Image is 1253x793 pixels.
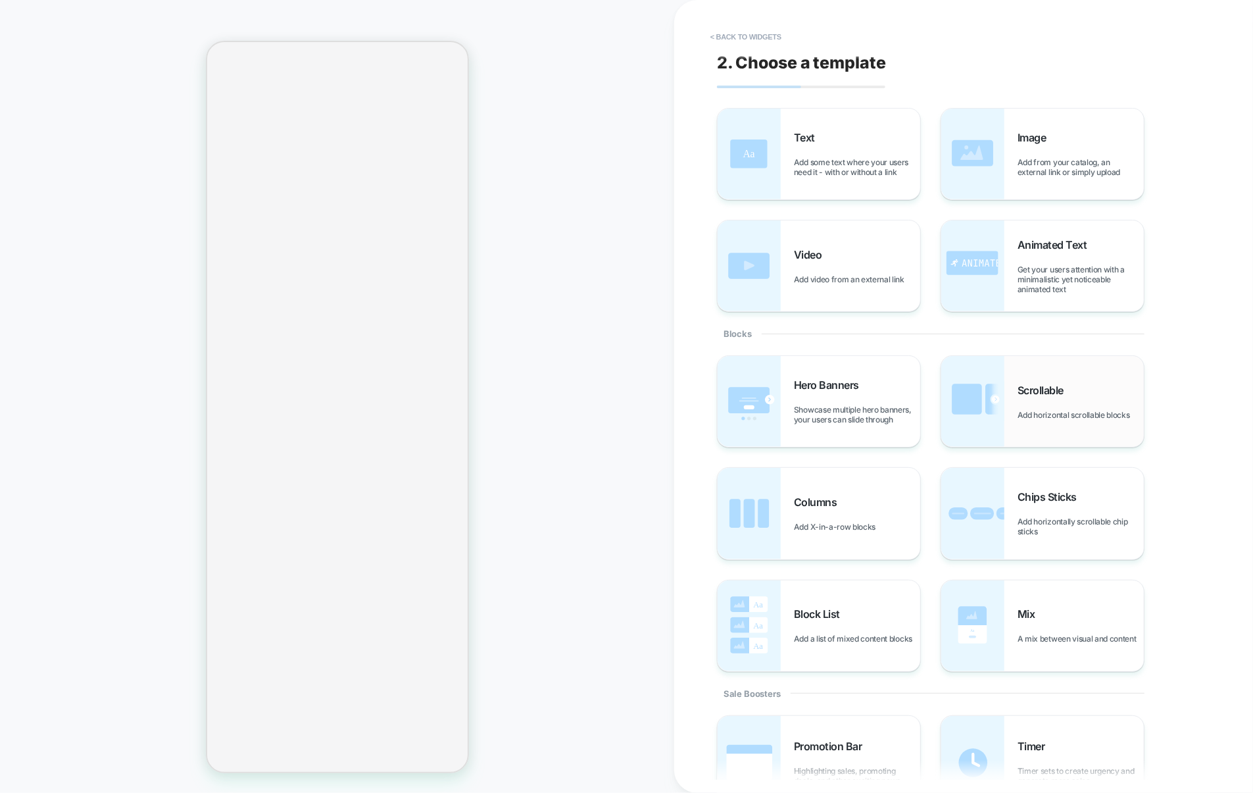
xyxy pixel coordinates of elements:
span: Scrollable [1018,384,1070,397]
span: 2. Choose a template [717,53,886,72]
span: Add horizontally scrollable chip sticks [1018,517,1144,536]
span: Columns [794,496,844,509]
span: Mix [1018,607,1042,621]
span: Block List [794,607,847,621]
span: Highlighting sales, promoting deals, and other exciting news [794,766,920,786]
span: Timer sets to create urgency and generate more sales [1018,766,1144,786]
span: Chips Sticks [1018,490,1083,503]
div: Blocks [717,312,1144,355]
span: Hero Banners [794,378,866,392]
div: Sale Boosters [717,672,1144,715]
span: Add a list of mixed content blocks [794,634,919,644]
span: Add horizontal scrollable blocks [1018,410,1137,420]
span: Video [794,248,829,261]
span: Get your users attention with a minimalistic yet noticeable animated text [1018,265,1144,294]
span: A mix between visual and content [1018,634,1143,644]
span: Text [794,131,822,144]
span: Add from your catalog, an external link or simply upload [1018,157,1144,177]
button: < Back to widgets [704,26,788,47]
span: Add some text where your users need it - with or without a link [794,157,920,177]
span: Animated Text [1018,238,1094,251]
span: Showcase multiple hero banners, your users can slide through [794,405,920,424]
span: Image [1018,131,1053,144]
span: Add X-in-a-row blocks [794,522,882,532]
span: Add video from an external link [794,274,911,284]
span: Timer [1018,740,1052,753]
span: Promotion Bar [794,740,869,753]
